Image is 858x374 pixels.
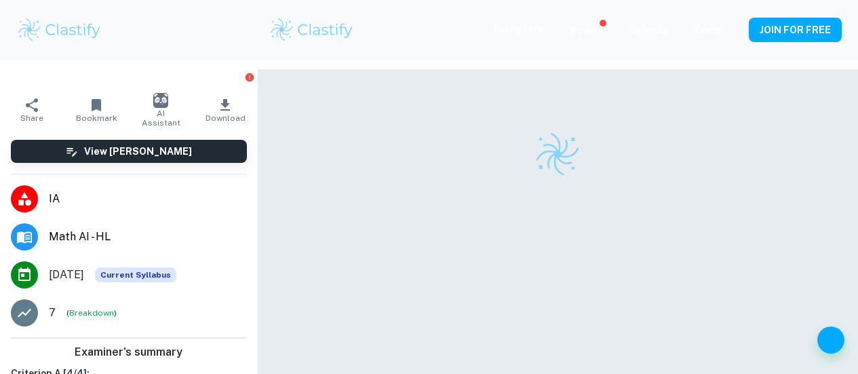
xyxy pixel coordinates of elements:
[206,113,246,123] span: Download
[5,344,252,360] h6: Examiner's summary
[129,91,193,129] button: AI Assistant
[95,267,176,282] div: This exemplar is based on the current syllabus. Feel free to refer to it for inspiration/ideas wh...
[534,130,581,178] img: Clastify logo
[66,307,117,320] span: ( )
[494,22,543,37] p: Exemplars
[84,144,192,159] h6: View [PERSON_NAME]
[76,113,117,123] span: Bookmark
[49,267,84,283] span: [DATE]
[193,91,258,129] button: Download
[570,23,603,38] p: Review
[269,16,355,43] img: Clastify logo
[95,267,176,282] span: Current Syllabus
[245,72,255,82] button: Report issue
[69,307,114,319] button: Breakdown
[153,93,168,108] img: AI Assistant
[16,16,102,43] img: Clastify logo
[695,24,722,35] a: Login
[49,191,247,207] span: IA
[630,24,668,35] a: Schools
[11,140,247,163] button: View [PERSON_NAME]
[64,91,129,129] button: Bookmark
[817,326,844,354] button: Help and Feedback
[49,305,56,321] p: 7
[749,18,842,42] button: JOIN FOR FREE
[20,113,43,123] span: Share
[137,109,185,128] span: AI Assistant
[49,229,247,245] span: Math AI - HL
